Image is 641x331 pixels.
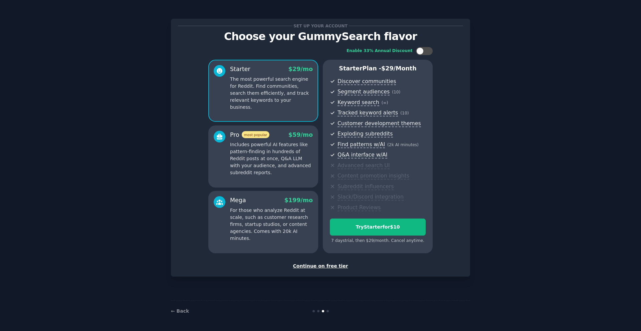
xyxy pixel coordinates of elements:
button: TryStarterfor$10 [330,219,426,236]
p: Starter Plan - [330,64,426,73]
span: $ 29 /month [381,65,417,72]
span: Tracked keyword alerts [338,109,398,116]
span: Keyword search [338,99,379,106]
a: ← Back [171,308,189,314]
span: Content promotion insights [338,173,409,180]
div: Try Starter for $10 [330,224,425,231]
span: Exploding subreddits [338,130,393,137]
span: Set up your account [292,22,349,29]
span: ( 10 ) [400,111,409,115]
p: For those who analyze Reddit at scale, such as customer research firms, startup studios, or conte... [230,207,313,242]
span: $ 29 /mo [288,66,313,72]
div: Mega [230,196,246,205]
span: Subreddit influencers [338,183,394,190]
span: Discover communities [338,78,396,85]
span: Segment audiences [338,88,390,95]
span: Slack/Discord integration [338,194,404,201]
span: ( 10 ) [392,90,400,94]
span: Customer development themes [338,120,421,127]
p: Includes powerful AI features like pattern-finding in hundreds of Reddit posts at once, Q&A LLM w... [230,141,313,176]
span: Find patterns w/AI [338,141,385,148]
div: Continue on free tier [178,263,463,270]
div: Enable 33% Annual Discount [347,48,413,54]
p: The most powerful search engine for Reddit. Find communities, search them efficiently, and track ... [230,76,313,111]
span: $ 199 /mo [284,197,313,204]
div: Starter [230,65,250,73]
span: $ 59 /mo [288,131,313,138]
span: Advanced search UI [338,162,390,169]
div: 7 days trial, then $ 29 /month . Cancel anytime. [330,238,426,244]
span: Q&A interface w/AI [338,151,387,158]
span: Product Reviews [338,204,381,211]
span: ( 2k AI minutes ) [387,142,419,147]
span: most popular [242,131,270,138]
p: Choose your GummySearch flavor [178,31,463,42]
div: Pro [230,131,269,139]
span: ( ∞ ) [382,100,388,105]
